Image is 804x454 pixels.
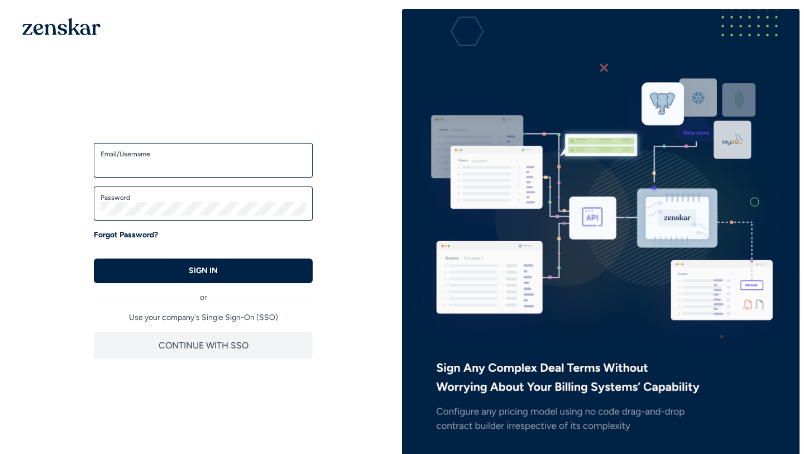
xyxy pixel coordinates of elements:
[22,18,100,35] img: 1OGAJ2xQqyY4LXKgY66KYq0eOWRCkrZdAb3gUhuVAqdWPZE9SRJmCz+oDMSn4zDLXe31Ii730ItAGKgCKgCCgCikA4Av8PJUP...
[94,283,313,303] div: or
[94,332,313,359] button: CONTINUE WITH SSO
[94,230,158,241] a: Forgot Password?
[94,312,313,323] p: Use your company's Single Sign-On (SSO)
[100,193,306,202] label: Password
[189,265,218,276] p: SIGN IN
[94,259,313,283] button: SIGN IN
[100,150,306,159] label: Email/Username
